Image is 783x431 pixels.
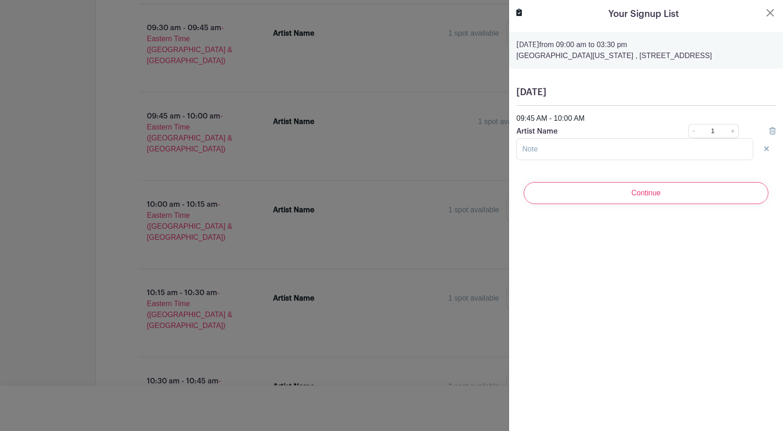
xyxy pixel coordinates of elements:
h5: Your Signup List [608,7,679,21]
a: - [688,124,698,138]
button: Close [765,7,776,18]
div: 09:45 AM - 10:00 AM [511,113,781,124]
input: Continue [524,182,768,204]
input: Note [516,138,753,160]
p: from 09:00 am to 03:30 pm [516,39,776,50]
p: Artist Name [516,126,663,137]
p: [GEOGRAPHIC_DATA][US_STATE] , [STREET_ADDRESS] [516,50,776,61]
strong: [DATE] [516,41,539,48]
h5: [DATE] [516,87,776,98]
a: + [727,124,739,138]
